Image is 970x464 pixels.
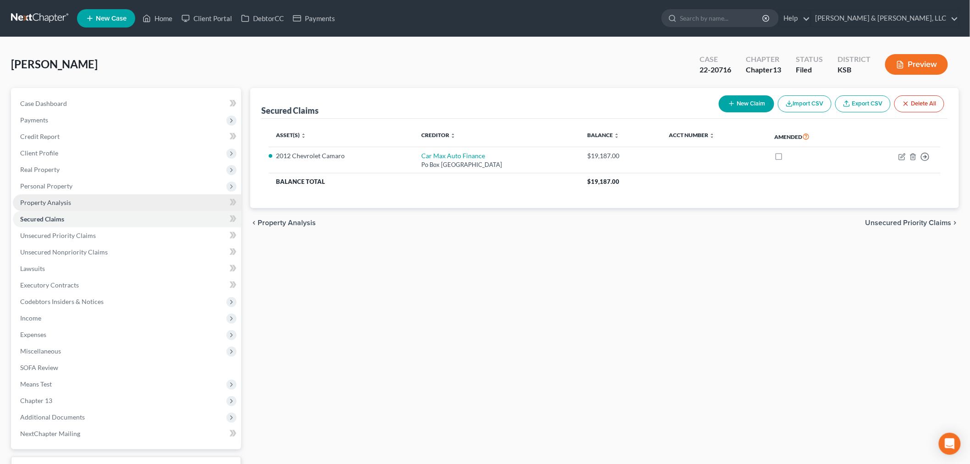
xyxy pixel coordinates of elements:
[20,413,85,421] span: Additional Documents
[778,95,832,112] button: Import CSV
[96,15,127,22] span: New Case
[20,116,48,124] span: Payments
[767,126,854,147] th: Amended
[939,433,961,455] div: Open Intercom Messenger
[669,132,715,138] a: Acct Number unfold_more
[20,430,80,437] span: NextChapter Mailing
[796,65,823,75] div: Filed
[13,244,241,260] a: Unsecured Nonpriority Claims
[710,133,715,138] i: unfold_more
[20,149,58,157] span: Client Profile
[20,232,96,239] span: Unsecured Priority Claims
[952,219,959,226] i: chevron_right
[20,215,64,223] span: Secured Claims
[177,10,237,27] a: Client Portal
[261,105,319,116] div: Secured Claims
[20,182,72,190] span: Personal Property
[20,166,60,173] span: Real Property
[421,132,456,138] a: Creditor unfold_more
[20,397,52,404] span: Chapter 13
[811,10,959,27] a: [PERSON_NAME] & [PERSON_NAME], LLC
[13,425,241,442] a: NextChapter Mailing
[13,95,241,112] a: Case Dashboard
[700,65,731,75] div: 22-20716
[250,219,258,226] i: chevron_left
[13,227,241,244] a: Unsecured Priority Claims
[276,132,306,138] a: Asset(s) unfold_more
[779,10,810,27] a: Help
[835,95,891,112] a: Export CSV
[20,331,46,338] span: Expenses
[13,128,241,145] a: Credit Report
[719,95,774,112] button: New Claim
[894,95,944,112] button: Delete All
[20,314,41,322] span: Income
[838,54,871,65] div: District
[588,151,655,160] div: $19,187.00
[20,248,108,256] span: Unsecured Nonpriority Claims
[13,277,241,293] a: Executory Contracts
[865,219,959,226] button: Unsecured Priority Claims chevron_right
[13,359,241,376] a: SOFA Review
[700,54,731,65] div: Case
[20,380,52,388] span: Means Test
[20,199,71,206] span: Property Analysis
[20,99,67,107] span: Case Dashboard
[20,347,61,355] span: Miscellaneous
[773,65,781,74] span: 13
[301,133,306,138] i: unfold_more
[588,178,620,185] span: $19,187.00
[13,260,241,277] a: Lawsuits
[421,152,485,160] a: Car Max Auto Finance
[588,132,620,138] a: Balance unfold_more
[838,65,871,75] div: KSB
[269,173,580,190] th: Balance Total
[865,219,952,226] span: Unsecured Priority Claims
[11,57,98,71] span: [PERSON_NAME]
[138,10,177,27] a: Home
[13,194,241,211] a: Property Analysis
[450,133,456,138] i: unfold_more
[276,151,407,160] li: 2012 Chevrolet Camaro
[746,65,781,75] div: Chapter
[20,265,45,272] span: Lawsuits
[250,219,316,226] button: chevron_left Property Analysis
[288,10,340,27] a: Payments
[20,364,58,371] span: SOFA Review
[746,54,781,65] div: Chapter
[20,133,60,140] span: Credit Report
[614,133,620,138] i: unfold_more
[258,219,316,226] span: Property Analysis
[796,54,823,65] div: Status
[20,281,79,289] span: Executory Contracts
[20,298,104,305] span: Codebtors Insiders & Notices
[885,54,948,75] button: Preview
[13,211,241,227] a: Secured Claims
[421,160,573,169] div: Po Box [GEOGRAPHIC_DATA]
[237,10,288,27] a: DebtorCC
[680,10,764,27] input: Search by name...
